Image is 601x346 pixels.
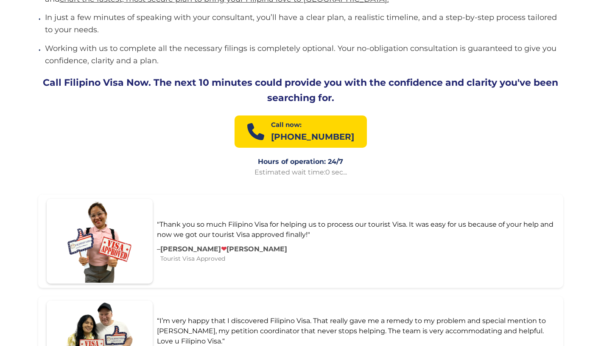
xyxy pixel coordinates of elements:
[38,167,563,178] p: Estimated wait time: ...
[38,75,563,105] p: Call Filipino Visa Now. The next 10 minutes could provide you with the confidence and clarity you...
[45,42,563,67] p: Working with us to complete all the necessary filings is completely optional. Your no-obligation ...
[271,120,354,130] p: Call now:
[47,199,153,284] img: Brian Blatherwick ♥️Desiree Blatherwick
[271,130,354,143] p: [PHONE_NUMBER]
[38,42,41,56] span: •
[157,244,160,263] p: –
[38,11,41,25] span: •
[325,168,343,176] span: 0 sec
[45,11,563,36] p: In just a few minutes of speaking with your consultant, you’ll have a clear plan, a realistic tim...
[160,254,287,263] p: Tourist Visa Approved
[38,158,563,165] span: Hours of operation: 24/7
[221,245,226,253] span: ❤
[157,219,559,240] p: "Thank you so much Filipino Visa for helping us to process our tourist Visa. It was easy for us b...
[247,123,264,140] p: 📞
[160,244,287,254] p: [PERSON_NAME] [PERSON_NAME]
